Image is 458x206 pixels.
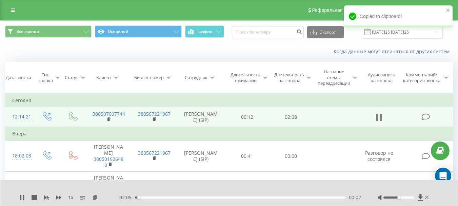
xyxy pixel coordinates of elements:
button: close [446,7,451,14]
div: Copied to clipboard! [344,5,453,27]
div: Длительность ожидания [231,72,260,83]
span: Реферальная программа [312,7,367,13]
td: 02:08 [269,107,313,127]
button: График [185,25,224,38]
span: Разговор не состоялся [365,150,393,162]
a: 380501926480 [94,156,123,168]
button: Экспорт [307,26,344,38]
div: Сотрудник [185,75,207,80]
div: Accessibility label [137,196,140,199]
span: Все звонки [16,29,39,34]
div: 18:02:08 [12,149,26,163]
a: Когда данные могут отличаться от других систем [334,48,453,55]
div: Клиент [96,75,111,80]
div: Accessibility label [397,196,400,199]
div: Тип звонка [38,72,53,83]
div: Аудиозапись разговора [364,72,399,83]
a: 380507697744 [93,111,125,117]
div: Название схемы переадресации [318,69,350,86]
span: - 02:05 [118,194,135,201]
td: [PERSON_NAME] (SIP) [177,172,225,203]
div: Длительность разговора [274,72,304,83]
td: 02:36 [269,172,313,203]
div: Статус [65,75,78,80]
span: График [197,29,212,34]
button: Все звонки [5,25,92,38]
span: 1 x [68,194,73,201]
td: [PERSON_NAME] [86,141,131,172]
div: 12:14:21 [12,110,26,124]
td: Вчера [5,127,453,141]
input: Поиск по номеру [232,26,304,38]
div: Дата звонка [6,75,31,80]
a: 380567221967 [138,150,171,156]
td: [PERSON_NAME] [86,172,131,203]
td: 00:12 [225,107,269,127]
td: Сегодня [5,94,453,107]
span: 00:02 [349,194,361,201]
td: 00:41 [225,141,269,172]
a: 380567221967 [138,111,171,117]
td: 00:17 [225,172,269,203]
td: [PERSON_NAME] (SIP) [177,107,225,127]
td: [PERSON_NAME] (SIP) [177,141,225,172]
button: Основной [95,25,181,38]
div: Бизнес номер [134,75,164,80]
div: Комментарий/категория звонка [402,72,441,83]
td: 00:00 [269,141,313,172]
div: Open Intercom Messenger [435,168,451,184]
